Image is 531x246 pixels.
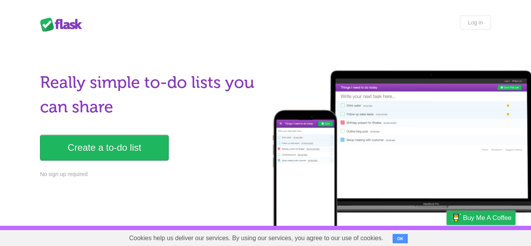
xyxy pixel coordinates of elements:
[393,234,408,243] button: OK
[40,70,261,119] h1: Really simple to-do lists you can share
[40,17,87,31] div: Flask Lists
[463,211,512,225] span: Buy me a coffee
[40,135,169,161] a: Create a to-do list
[40,170,261,178] p: No sign up required
[451,211,461,224] img: Buy me a coffee
[460,16,491,30] a: Log in
[121,230,391,246] span: Cookies help us deliver our services. By using our services, you agree to our use of cookies.
[447,211,515,225] a: Buy me a coffee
